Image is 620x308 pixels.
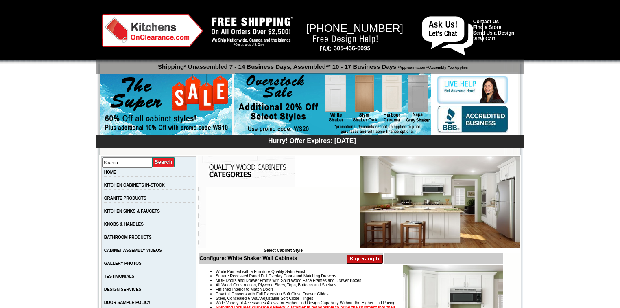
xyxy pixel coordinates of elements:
img: Kitchens on Clearance Logo [102,14,203,47]
a: KITCHEN SINKS & FAUCETS [104,209,160,213]
a: Send Us a Design [473,30,514,36]
b: Configure: White Shaker Wall Cabinets [199,255,297,261]
input: Submit [152,157,175,168]
div: Hurry! Offer Expires: [DATE] [100,136,524,145]
a: KNOBS & HANDLES [104,222,144,227]
iframe: Browser incompatible [206,187,360,248]
li: MDF Doors and Drawer Fronts with Solid Wood Face Frames and Drawer Boxes [216,278,502,283]
li: White Painted with a Furniture Quality Satin Finish [216,269,502,274]
li: Square Recessed Panel Full Overlay Doors and Matching Drawers [216,274,502,278]
li: All Wood Construction, Plywood Sides, Tops, Bottoms and Shelves [216,283,502,287]
a: Contact Us [473,19,499,24]
b: Select Cabinet Style [264,248,303,253]
span: [PHONE_NUMBER] [306,22,404,34]
a: KITCHEN CABINETS IN-STOCK [104,183,165,187]
li: Wide Variety of Accessories Allows for Higher End Design Capability Without the Higher End Pricing [216,301,502,305]
li: Steel, Concealed 6-Way Adjustable Soft-Close Hinges [216,296,502,301]
a: DOOR SAMPLE POLICY [104,300,151,305]
p: Shipping* Unassembled 7 - 14 Business Days, Assembled** 10 - 17 Business Days [100,59,524,70]
img: White Shaker [360,156,520,248]
a: Find a Store [473,24,501,30]
a: BATHROOM PRODUCTS [104,235,152,240]
a: GRANITE PRODUCTS [104,196,146,200]
a: View Cart [473,36,495,42]
a: CABINET ASSEMBLY VIDEOS [104,248,162,253]
li: Finished Interior to Match Doors [216,287,502,292]
a: GALLERY PHOTOS [104,261,142,266]
li: Dovetail Drawers with Full Extension Soft Close Drawer Glides [216,292,502,296]
a: DESIGN SERVICES [104,287,142,292]
a: HOME [104,170,116,174]
a: TESTIMONIALS [104,274,134,279]
span: *Approximation **Assembly Fee Applies [396,64,468,70]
